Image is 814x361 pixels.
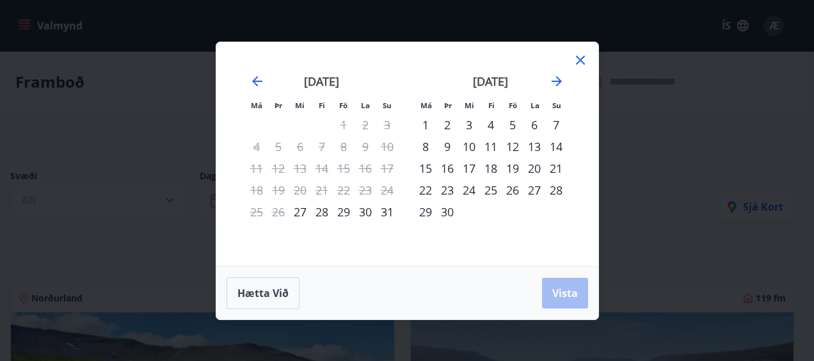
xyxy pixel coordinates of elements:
[502,157,523,179] td: Choose föstudagur, 19. september 2025 as your check-in date. It’s available.
[355,201,376,223] td: Choose laugardagur, 30. ágúst 2025 as your check-in date. It’s available.
[333,201,355,223] td: Choose föstudagur, 29. ágúst 2025 as your check-in date. It’s available.
[237,286,289,300] span: Hætta við
[502,136,523,157] div: 12
[502,114,523,136] td: Choose föstudagur, 5. september 2025 as your check-in date. It’s available.
[355,179,376,201] td: Not available. laugardagur, 23. ágúst 2025
[523,157,545,179] div: 20
[376,136,398,157] td: Not available. sunnudagur, 10. ágúst 2025
[465,100,474,110] small: Mi
[333,157,355,179] td: Not available. föstudagur, 15. ágúst 2025
[339,100,347,110] small: Fö
[289,201,311,223] td: Choose miðvikudagur, 27. ágúst 2025 as your check-in date. It’s available.
[355,201,376,223] div: 30
[436,114,458,136] div: 2
[333,201,355,223] div: 29
[415,201,436,223] div: 29
[376,201,398,223] td: Choose sunnudagur, 31. ágúst 2025 as your check-in date. It’s available.
[376,201,398,223] div: 31
[545,157,567,179] td: Choose sunnudagur, 21. september 2025 as your check-in date. It’s available.
[355,136,376,157] td: Not available. laugardagur, 9. ágúst 2025
[502,114,523,136] div: 5
[458,136,480,157] div: 10
[376,157,398,179] td: Not available. sunnudagur, 17. ágúst 2025
[246,136,267,157] td: Not available. mánudagur, 4. ágúst 2025
[444,100,452,110] small: Þr
[333,179,355,201] td: Not available. föstudagur, 22. ágúst 2025
[246,201,267,223] td: Not available. mánudagur, 25. ágúst 2025
[304,74,339,89] strong: [DATE]
[361,100,370,110] small: La
[232,58,583,251] div: Calendar
[480,114,502,136] div: 4
[415,114,436,136] td: Choose mánudagur, 1. september 2025 as your check-in date. It’s available.
[458,114,480,136] td: Choose miðvikudagur, 3. september 2025 as your check-in date. It’s available.
[415,136,436,157] div: 8
[376,179,398,201] td: Not available. sunnudagur, 24. ágúst 2025
[267,179,289,201] td: Not available. þriðjudagur, 19. ágúst 2025
[480,114,502,136] td: Choose fimmtudagur, 4. september 2025 as your check-in date. It’s available.
[311,157,333,179] td: Not available. fimmtudagur, 14. ágúst 2025
[311,179,333,201] td: Not available. fimmtudagur, 21. ágúst 2025
[488,100,495,110] small: Fi
[267,201,289,223] td: Not available. þriðjudagur, 26. ágúst 2025
[436,179,458,201] div: 23
[545,179,567,201] td: Choose sunnudagur, 28. september 2025 as your check-in date. It’s available.
[523,136,545,157] td: Choose laugardagur, 13. september 2025 as your check-in date. It’s available.
[523,157,545,179] td: Choose laugardagur, 20. september 2025 as your check-in date. It’s available.
[502,179,523,201] div: 26
[545,114,567,136] td: Choose sunnudagur, 7. september 2025 as your check-in date. It’s available.
[458,179,480,201] td: Choose miðvikudagur, 24. september 2025 as your check-in date. It’s available.
[436,157,458,179] div: 16
[415,201,436,223] td: Choose mánudagur, 29. september 2025 as your check-in date. It’s available.
[531,100,539,110] small: La
[420,100,432,110] small: Má
[415,179,436,201] td: Choose mánudagur, 22. september 2025 as your check-in date. It’s available.
[295,100,305,110] small: Mi
[415,179,436,201] div: 22
[436,201,458,223] div: 30
[415,136,436,157] td: Choose mánudagur, 8. september 2025 as your check-in date. It’s available.
[436,136,458,157] td: Choose þriðjudagur, 9. september 2025 as your check-in date. It’s available.
[480,136,502,157] div: 11
[436,179,458,201] td: Choose þriðjudagur, 23. september 2025 as your check-in date. It’s available.
[458,179,480,201] div: 24
[473,74,508,89] strong: [DATE]
[415,157,436,179] td: Choose mánudagur, 15. september 2025 as your check-in date. It’s available.
[545,114,567,136] div: 7
[502,179,523,201] td: Choose föstudagur, 26. september 2025 as your check-in date. It’s available.
[545,179,567,201] div: 28
[545,136,567,157] td: Choose sunnudagur, 14. september 2025 as your check-in date. It’s available.
[289,179,311,201] td: Not available. miðvikudagur, 20. ágúst 2025
[251,100,262,110] small: Má
[267,136,289,157] td: Not available. þriðjudagur, 5. ágúst 2025
[415,157,436,179] div: 15
[289,157,311,179] td: Not available. miðvikudagur, 13. ágúst 2025
[319,100,325,110] small: Fi
[376,114,398,136] td: Not available. sunnudagur, 3. ágúst 2025
[480,157,502,179] td: Choose fimmtudagur, 18. september 2025 as your check-in date. It’s available.
[311,136,333,157] td: Not available. fimmtudagur, 7. ágúst 2025
[523,179,545,201] td: Choose laugardagur, 27. september 2025 as your check-in date. It’s available.
[545,157,567,179] div: 21
[523,136,545,157] div: 13
[289,201,311,223] div: 27
[458,114,480,136] div: 3
[523,114,545,136] td: Choose laugardagur, 6. september 2025 as your check-in date. It’s available.
[458,136,480,157] td: Choose miðvikudagur, 10. september 2025 as your check-in date. It’s available.
[509,100,517,110] small: Fö
[289,136,311,157] td: Not available. miðvikudagur, 6. ágúst 2025
[333,114,355,136] td: Not available. föstudagur, 1. ágúst 2025
[246,179,267,201] td: Not available. mánudagur, 18. ágúst 2025
[311,201,333,223] td: Choose fimmtudagur, 28. ágúst 2025 as your check-in date. It’s available.
[267,157,289,179] td: Not available. þriðjudagur, 12. ágúst 2025
[502,157,523,179] div: 19
[480,157,502,179] div: 18
[333,136,355,157] td: Not available. föstudagur, 8. ágúst 2025
[549,74,564,89] div: Move forward to switch to the next month.
[436,157,458,179] td: Choose þriðjudagur, 16. september 2025 as your check-in date. It’s available.
[250,74,265,89] div: Move backward to switch to the previous month.
[480,179,502,201] td: Choose fimmtudagur, 25. september 2025 as your check-in date. It’s available.
[275,100,282,110] small: Þr
[480,136,502,157] td: Choose fimmtudagur, 11. september 2025 as your check-in date. It’s available.
[436,201,458,223] td: Choose þriðjudagur, 30. september 2025 as your check-in date. It’s available.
